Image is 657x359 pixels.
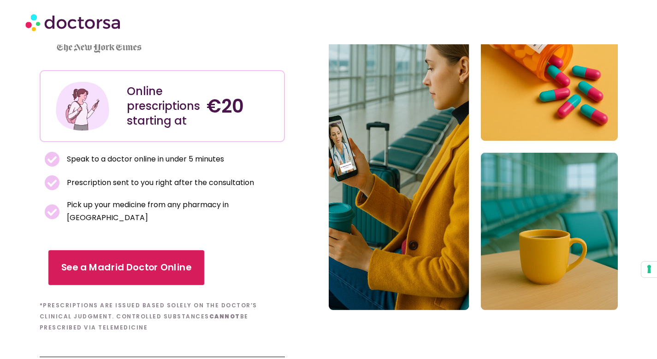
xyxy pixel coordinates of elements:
span: See a Madrid Doctor Online [61,261,191,275]
div: Online prescriptions starting at [127,84,197,128]
h4: €20 [207,95,277,117]
img: Illustration depicting a young woman in a casual outfit, engaged with her smartphone. She has a p... [54,78,111,134]
span: Pick up your medicine from any pharmacy in [GEOGRAPHIC_DATA] [65,198,281,224]
a: See a Madrid Doctor Online [48,250,204,285]
b: cannot [209,312,240,320]
span: Speak to a doctor online in under 5 minutes [65,153,224,166]
h6: *Prescriptions are issued based solely on the doctor’s clinical judgment. Controlled substances b... [40,300,285,333]
button: Your consent preferences for tracking technologies [641,262,657,277]
span: Prescription sent to you right after the consultation [65,176,254,189]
